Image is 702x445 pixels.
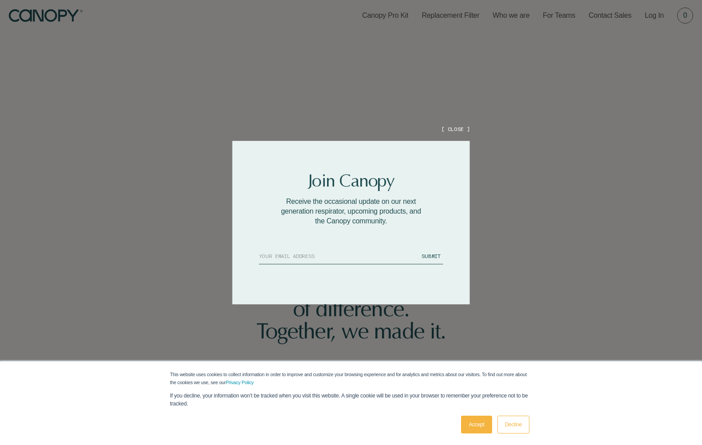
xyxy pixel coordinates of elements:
[259,248,419,264] input: YOUR EMAIL ADDRESS
[170,392,532,408] p: If you decline, your information won’t be tracked when you visit this website. A single cookie wi...
[170,372,527,385] span: This website uses cookies to collect information in order to improve and customize your browsing ...
[277,172,425,190] h2: Join Canopy
[497,416,529,433] a: Decline
[226,380,254,385] a: Privacy Policy
[277,197,425,226] p: Receive the occasional update on our next generation respirator, upcoming products, and the Canop...
[441,125,469,133] button: [ CLOSE ]
[419,248,443,264] button: SUBMIT
[461,416,492,433] a: Accept
[422,253,441,259] span: SUBMIT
